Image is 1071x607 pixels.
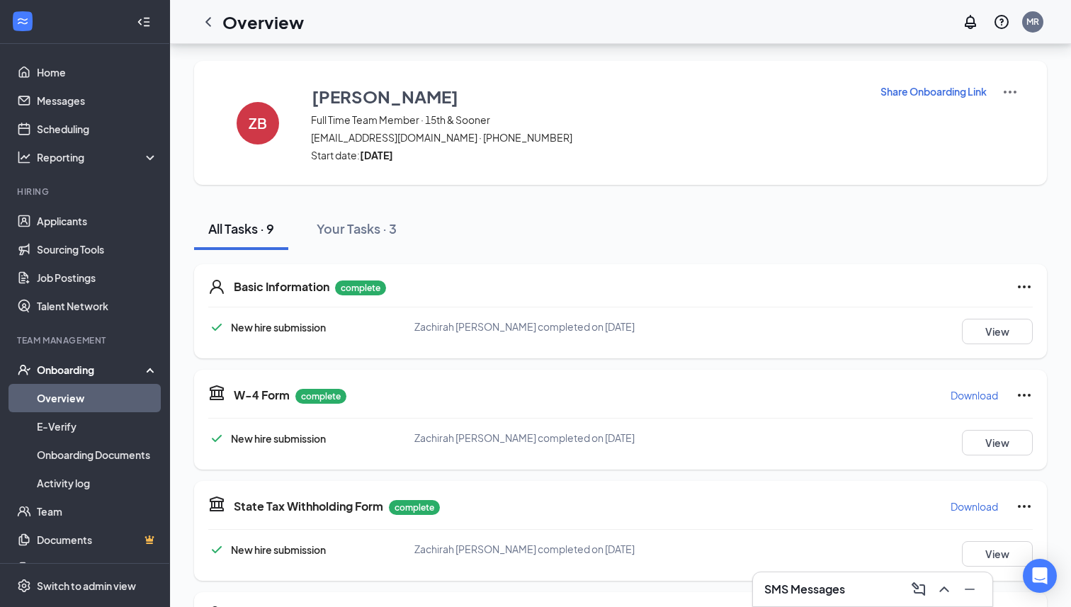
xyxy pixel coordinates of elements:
[389,500,440,515] p: complete
[17,150,31,164] svg: Analysis
[37,441,158,469] a: Onboarding Documents
[962,430,1033,455] button: View
[414,543,635,555] span: Zachirah [PERSON_NAME] completed on [DATE]
[37,526,158,554] a: DocumentsCrown
[249,118,267,128] h4: ZB
[231,543,326,556] span: New hire submission
[17,579,31,593] svg: Settings
[764,582,845,597] h3: SMS Messages
[17,363,31,377] svg: UserCheck
[1002,84,1019,101] img: More Actions
[37,579,136,593] div: Switch to admin view
[208,495,225,512] svg: TaxGovernmentIcon
[936,581,953,598] svg: ChevronUp
[37,384,158,412] a: Overview
[208,541,225,558] svg: Checkmark
[1023,559,1057,593] div: Open Intercom Messenger
[1016,498,1033,515] svg: Ellipses
[414,320,635,333] span: Zachirah [PERSON_NAME] completed on [DATE]
[907,578,930,601] button: ComposeMessage
[234,279,329,295] h5: Basic Information
[200,13,217,30] svg: ChevronLeft
[222,84,293,162] button: ZB
[962,541,1033,567] button: View
[312,84,458,108] h3: [PERSON_NAME]
[295,389,346,404] p: complete
[208,384,225,401] svg: TaxGovernmentIcon
[37,235,158,263] a: Sourcing Tools
[208,220,274,237] div: All Tasks · 9
[208,278,225,295] svg: User
[16,14,30,28] svg: WorkstreamLogo
[335,280,386,295] p: complete
[1026,16,1039,28] div: MR
[37,115,158,143] a: Scheduling
[961,581,978,598] svg: Minimize
[910,581,927,598] svg: ComposeMessage
[993,13,1010,30] svg: QuestionInfo
[317,220,397,237] div: Your Tasks · 3
[311,130,862,144] span: [EMAIL_ADDRESS][DOMAIN_NAME] · [PHONE_NUMBER]
[311,148,862,162] span: Start date:
[17,334,155,346] div: Team Management
[37,363,146,377] div: Onboarding
[208,430,225,447] svg: Checkmark
[231,432,326,445] span: New hire submission
[222,10,304,34] h1: Overview
[962,13,979,30] svg: Notifications
[37,292,158,320] a: Talent Network
[311,84,862,109] button: [PERSON_NAME]
[37,86,158,115] a: Messages
[37,263,158,292] a: Job Postings
[208,319,225,336] svg: Checkmark
[360,149,393,161] strong: [DATE]
[234,499,383,514] h5: State Tax Withholding Form
[234,387,290,403] h5: W-4 Form
[37,469,158,497] a: Activity log
[17,186,155,198] div: Hiring
[951,499,998,514] p: Download
[311,113,862,127] span: Full Time Team Member · 15th & Sooner
[37,207,158,235] a: Applicants
[1016,278,1033,295] svg: Ellipses
[950,495,999,518] button: Download
[1016,387,1033,404] svg: Ellipses
[137,15,151,29] svg: Collapse
[950,384,999,407] button: Download
[951,388,998,402] p: Download
[37,554,158,582] a: SurveysCrown
[414,431,635,444] span: Zachirah [PERSON_NAME] completed on [DATE]
[880,84,987,98] p: Share Onboarding Link
[37,58,158,86] a: Home
[880,84,987,99] button: Share Onboarding Link
[37,497,158,526] a: Team
[37,150,159,164] div: Reporting
[962,319,1033,344] button: View
[958,578,981,601] button: Minimize
[933,578,956,601] button: ChevronUp
[231,321,326,334] span: New hire submission
[37,412,158,441] a: E-Verify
